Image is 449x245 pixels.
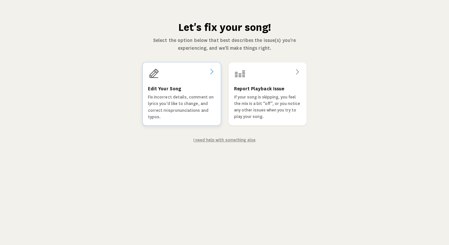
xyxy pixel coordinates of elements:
a: I need help with something else [193,138,256,142]
h3: Report Playback Issue [234,85,284,93]
a: Edit Your SongFix incorrect details, comment on lyrics you'd like to change, and correct mispronu... [143,62,221,125]
p: If your song is skipping, you feel the mix is a bit “off”, or you notice any other issues when yo... [234,94,301,120]
h1: Let's fix your song! [142,21,307,34]
p: Fix incorrect details, comment on lyrics you'd like to change, and correct mispronunciations and ... [148,94,215,120]
a: Report Playback IssueIf your song is skipping, you feel the mix is a bit “off”, or you notice any... [229,62,307,125]
h3: Edit Your Song [148,85,181,93]
p: Select the option below that best describes the issue(s) you're experiencing, and we'll make thin... [142,36,307,52]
